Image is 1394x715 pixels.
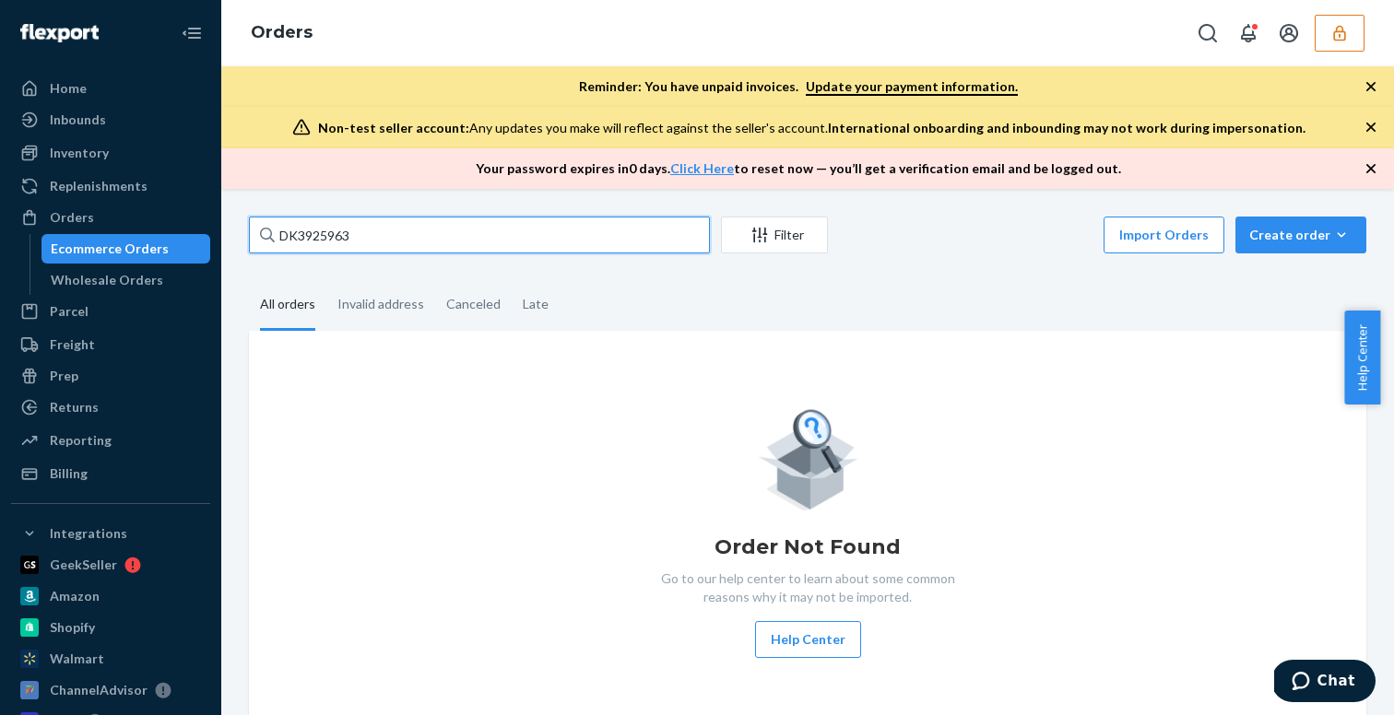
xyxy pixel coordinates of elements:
[50,431,112,450] div: Reporting
[50,556,117,574] div: GeekSeller
[50,335,95,354] div: Freight
[11,74,210,103] a: Home
[11,613,210,642] a: Shopify
[11,393,210,422] a: Returns
[51,271,163,289] div: Wholesale Orders
[476,159,1121,178] p: Your password expires in 0 days . to reset now — you’ll get a verification email and be logged out.
[11,297,210,326] a: Parcel
[1249,226,1353,244] div: Create order
[318,119,1305,137] div: Any updates you make will reflect against the seller's account.
[41,265,211,295] a: Wholesale Orders
[722,226,827,244] div: Filter
[11,330,210,359] a: Freight
[251,22,313,42] a: Orders
[50,650,104,668] div: Walmart
[715,533,901,562] h1: Order Not Found
[1270,15,1307,52] button: Open account menu
[11,519,210,548] button: Integrations
[1344,311,1380,404] button: Help Center
[523,280,549,328] div: Late
[337,280,424,328] div: Invalid address
[20,24,99,42] img: Flexport logo
[51,240,169,258] div: Ecommerce Orders
[646,569,969,606] p: Go to our help center to learn about some common reasons why it may not be imported.
[260,280,315,331] div: All orders
[11,138,210,168] a: Inventory
[318,120,469,135] span: Non-test seller account:
[50,177,148,195] div: Replenishments
[50,111,106,129] div: Inbounds
[50,79,87,98] div: Home
[173,15,210,52] button: Close Navigation
[236,6,327,60] ol: breadcrumbs
[50,144,109,162] div: Inventory
[806,78,1018,96] a: Update your payment information.
[50,398,99,416] div: Returns
[11,361,210,391] a: Prep
[1274,660,1376,706] iframe: Opens a widget where you can chat to one of our agents
[11,426,210,455] a: Reporting
[249,217,710,253] input: Search orders
[755,621,861,658] button: Help Center
[1235,217,1366,253] button: Create order
[11,644,210,674] a: Walmart
[758,404,858,510] img: Empty list
[579,77,1018,96] p: Reminder: You have unpaid invoices.
[50,618,95,637] div: Shopify
[1230,15,1267,52] button: Open notifications
[1104,217,1224,253] button: Import Orders
[11,171,210,201] a: Replenishments
[670,160,734,176] a: Click Here
[1189,15,1226,52] button: Open Search Box
[11,581,210,611] a: Amazon
[446,280,501,328] div: Canceled
[721,217,828,253] button: Filter
[11,675,210,705] a: ChannelAdvisor
[50,587,100,605] div: Amazon
[11,459,210,488] a: Billing
[50,681,148,699] div: ChannelAdvisor
[50,464,88,483] div: Billing
[50,367,78,385] div: Prep
[11,203,210,232] a: Orders
[11,550,210,580] a: GeekSeller
[50,524,127,543] div: Integrations
[828,120,1305,135] span: International onboarding and inbounding may not work during impersonation.
[50,208,94,227] div: Orders
[41,234,211,264] a: Ecommerce Orders
[50,302,89,321] div: Parcel
[11,105,210,135] a: Inbounds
